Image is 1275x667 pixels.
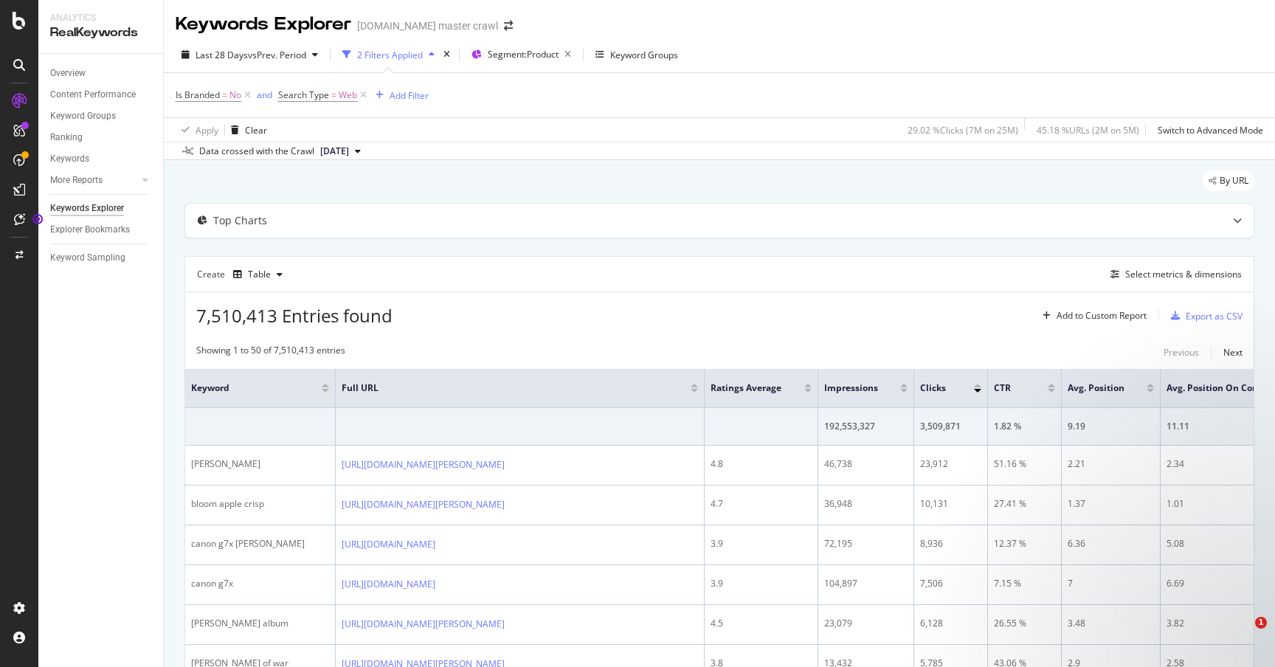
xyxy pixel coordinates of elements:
div: Keyword Groups [50,108,116,124]
button: Switch to Advanced Mode [1152,118,1263,142]
div: 10,131 [920,497,981,511]
span: CTR [994,381,1026,395]
a: Overview [50,66,153,81]
button: [DATE] [314,142,367,160]
div: 1.82 % [994,420,1055,433]
iframe: Intercom live chat [1225,617,1260,652]
div: 23,079 [824,617,908,630]
a: [URL][DOMAIN_NAME][PERSON_NAME] [342,457,505,472]
div: 4.8 [711,457,812,471]
button: Select metrics & dimensions [1105,266,1242,283]
div: legacy label [1203,170,1254,191]
div: 46,738 [824,457,908,471]
div: Overview [50,66,86,81]
div: 36,948 [824,497,908,511]
div: RealKeywords [50,24,151,41]
span: Is Branded [176,89,220,101]
a: [URL][DOMAIN_NAME] [342,577,435,592]
span: vs Prev. Period [248,49,306,61]
button: 2 Filters Applied [336,43,440,66]
span: = [331,89,336,101]
a: Explorer Bookmarks [50,222,153,238]
div: Tooltip anchor [31,212,44,226]
span: Clicks [920,381,952,395]
div: 51.16 % [994,457,1055,471]
div: times [440,47,453,62]
div: [DOMAIN_NAME] master crawl [357,18,498,33]
div: [PERSON_NAME] [191,457,329,471]
a: Keyword Groups [50,108,153,124]
div: 3.9 [711,537,812,550]
div: Switch to Advanced Mode [1158,124,1263,136]
span: 1 [1255,617,1267,629]
div: canon g7x [191,577,329,590]
button: Add to Custom Report [1037,304,1147,328]
div: 7,506 [920,577,981,590]
a: Keywords [50,151,153,167]
div: Top Charts [213,213,267,228]
span: Web [339,85,357,106]
div: 6,128 [920,617,981,630]
div: and [257,89,272,101]
button: and [257,88,272,102]
span: Full URL [342,381,668,395]
a: Keywords Explorer [50,201,153,216]
div: [PERSON_NAME] album [191,617,329,630]
div: Select metrics & dimensions [1125,268,1242,280]
span: By URL [1220,176,1248,185]
a: More Reports [50,173,138,188]
a: [URL][DOMAIN_NAME] [342,537,435,552]
div: Keywords Explorer [50,201,124,216]
div: Create [197,263,288,286]
button: Segment:Product [466,43,577,66]
span: Last 28 Days [196,49,248,61]
div: 3.9 [711,577,812,590]
div: Explorer Bookmarks [50,222,130,238]
span: 7,510,413 Entries found [196,303,393,328]
div: 45.18 % URLs ( 2M on 5M ) [1037,124,1139,136]
div: Data crossed with the Crawl [199,145,314,158]
button: Add Filter [370,86,429,104]
div: Previous [1164,346,1199,359]
div: 1.37 [1068,497,1154,511]
div: Export as CSV [1186,310,1243,322]
div: Clear [245,124,267,136]
a: [URL][DOMAIN_NAME][PERSON_NAME] [342,497,505,512]
span: Segment: Product [488,48,559,61]
div: 9.19 [1068,420,1154,433]
button: Last 28 DaysvsPrev. Period [176,43,324,66]
div: 192,553,327 [824,420,908,433]
div: Table [248,270,271,279]
div: Keyword Groups [610,49,678,61]
div: Next [1223,346,1243,359]
div: 3,509,871 [920,420,981,433]
div: Add to Custom Report [1057,311,1147,320]
span: 2025 Sep. 29th [320,145,349,158]
span: Avg. Position [1068,381,1124,395]
div: 104,897 [824,577,908,590]
a: Content Performance [50,87,153,103]
span: Ratings Average [711,381,782,395]
div: 2.21 [1068,457,1154,471]
div: Ranking [50,130,83,145]
button: Previous [1164,344,1199,362]
div: 27.41 % [994,497,1055,511]
div: Content Performance [50,87,136,103]
div: More Reports [50,173,103,188]
div: 4.7 [711,497,812,511]
button: Clear [225,118,267,142]
div: Showing 1 to 50 of 7,510,413 entries [196,344,345,362]
div: 29.02 % Clicks ( 7M on 25M ) [908,124,1018,136]
div: Apply [196,124,218,136]
button: Keyword Groups [590,43,684,66]
a: Ranking [50,130,153,145]
div: Keyword Sampling [50,250,125,266]
div: 2 Filters Applied [357,49,423,61]
div: arrow-right-arrow-left [504,21,513,31]
button: Apply [176,118,218,142]
div: 72,195 [824,537,908,550]
div: Keywords [50,151,89,167]
span: Impressions [824,381,878,395]
div: Keywords Explorer [176,12,351,37]
span: No [229,85,241,106]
